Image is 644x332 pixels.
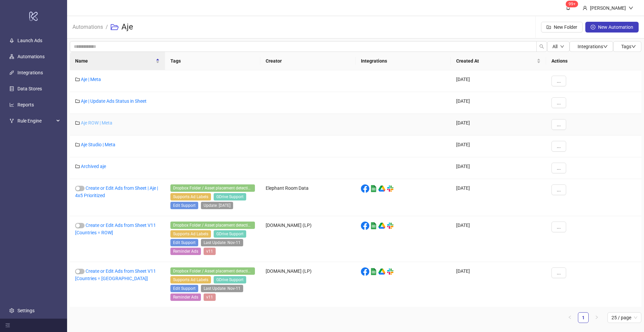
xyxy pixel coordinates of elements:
[583,6,587,10] span: user
[551,119,566,130] button: ...
[81,98,147,104] a: Aje | Update Ads Status in Sheet
[81,164,106,169] a: Archived aje
[570,41,613,52] button: Integrationsdown
[75,164,80,169] span: folder
[611,313,637,323] span: 25 / page
[75,99,80,103] span: folder
[451,157,546,179] div: [DATE]
[214,193,246,200] span: GDrive Support
[165,52,260,70] th: Tags
[17,38,42,43] a: Launch Ads
[557,78,561,84] span: ...
[568,315,572,319] span: left
[595,315,599,319] span: right
[451,70,546,92] div: [DATE]
[170,202,198,209] span: Edit Support
[456,57,535,65] span: Created At
[260,179,356,216] div: Elephant Room Data
[204,248,216,255] span: v11
[170,193,211,200] span: Supports Ad Labels
[17,70,43,75] a: Integrations
[591,312,602,323] button: right
[631,44,636,49] span: down
[214,276,246,283] span: GDrive Support
[75,142,80,147] span: folder
[551,97,566,108] button: ...
[551,163,566,173] button: ...
[70,52,165,70] th: Name
[551,184,566,195] button: ...
[551,76,566,86] button: ...
[214,230,246,238] span: GDrive Support
[75,57,154,65] span: Name
[557,270,561,275] span: ...
[260,52,356,70] th: Creator
[451,92,546,114] div: [DATE]
[591,25,595,29] span: plus-circle
[565,312,575,323] button: left
[546,25,551,29] span: folder-add
[587,4,629,12] div: [PERSON_NAME]
[578,44,608,49] span: Integrations
[17,86,42,91] a: Data Stores
[451,136,546,157] div: [DATE]
[557,144,561,149] span: ...
[565,312,575,323] li: Previous Page
[552,44,557,49] span: All
[591,312,602,323] li: Next Page
[585,22,639,32] button: New Automation
[546,52,641,70] th: Actions
[566,5,571,10] span: bell
[260,262,356,308] div: [DOMAIN_NAME] (LP)
[451,52,546,70] th: Created At
[9,118,14,123] span: fork
[201,239,243,246] span: Last Update: Nov-11
[598,24,633,30] span: New Automation
[613,41,641,52] button: Tagsdown
[451,262,546,308] div: [DATE]
[106,16,108,38] li: /
[81,120,112,126] a: Aje ROW | Meta
[81,77,101,82] a: Aje | Meta
[451,114,546,136] div: [DATE]
[75,223,156,235] a: Create or Edit Ads from Sheet V11 [Countries = ROW]
[621,44,636,49] span: Tags
[557,122,561,127] span: ...
[75,268,156,281] a: Create or Edit Ads from Sheet V11 [Countries = [GEOGRAPHIC_DATA]]
[71,23,104,30] a: Automations
[578,313,588,323] a: 1
[170,294,201,301] span: Reminder Ads
[170,248,201,255] span: Reminder Ads
[551,267,566,278] button: ...
[603,44,608,49] span: down
[75,77,80,82] span: folder
[557,100,561,105] span: ...
[170,276,211,283] span: Supports Ad Labels
[75,185,158,198] a: Create or Edit Ads from Sheet | Aje | 4x5 Prioritized
[451,179,546,216] div: [DATE]
[554,24,577,30] span: New Folder
[560,45,564,49] span: down
[557,187,561,192] span: ...
[5,323,10,328] span: menu-fold
[121,22,133,32] h3: Aje
[170,285,198,292] span: Edit Support
[81,142,115,147] a: Aje Studio | Meta
[17,114,54,128] span: Rule Engine
[451,216,546,262] div: [DATE]
[17,54,45,59] a: Automations
[170,184,255,192] span: Dropbox Folder / Asset placement detection
[75,120,80,125] span: folder
[557,224,561,230] span: ...
[170,222,255,229] span: Dropbox Folder / Asset placement detection
[607,312,641,323] div: Page Size
[547,41,570,52] button: Alldown
[17,102,34,107] a: Reports
[566,1,578,7] sup: 1533
[541,22,583,32] button: New Folder
[629,6,633,10] span: down
[356,52,451,70] th: Integrations
[557,165,561,171] span: ...
[170,267,255,275] span: Dropbox Folder / Asset placement detection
